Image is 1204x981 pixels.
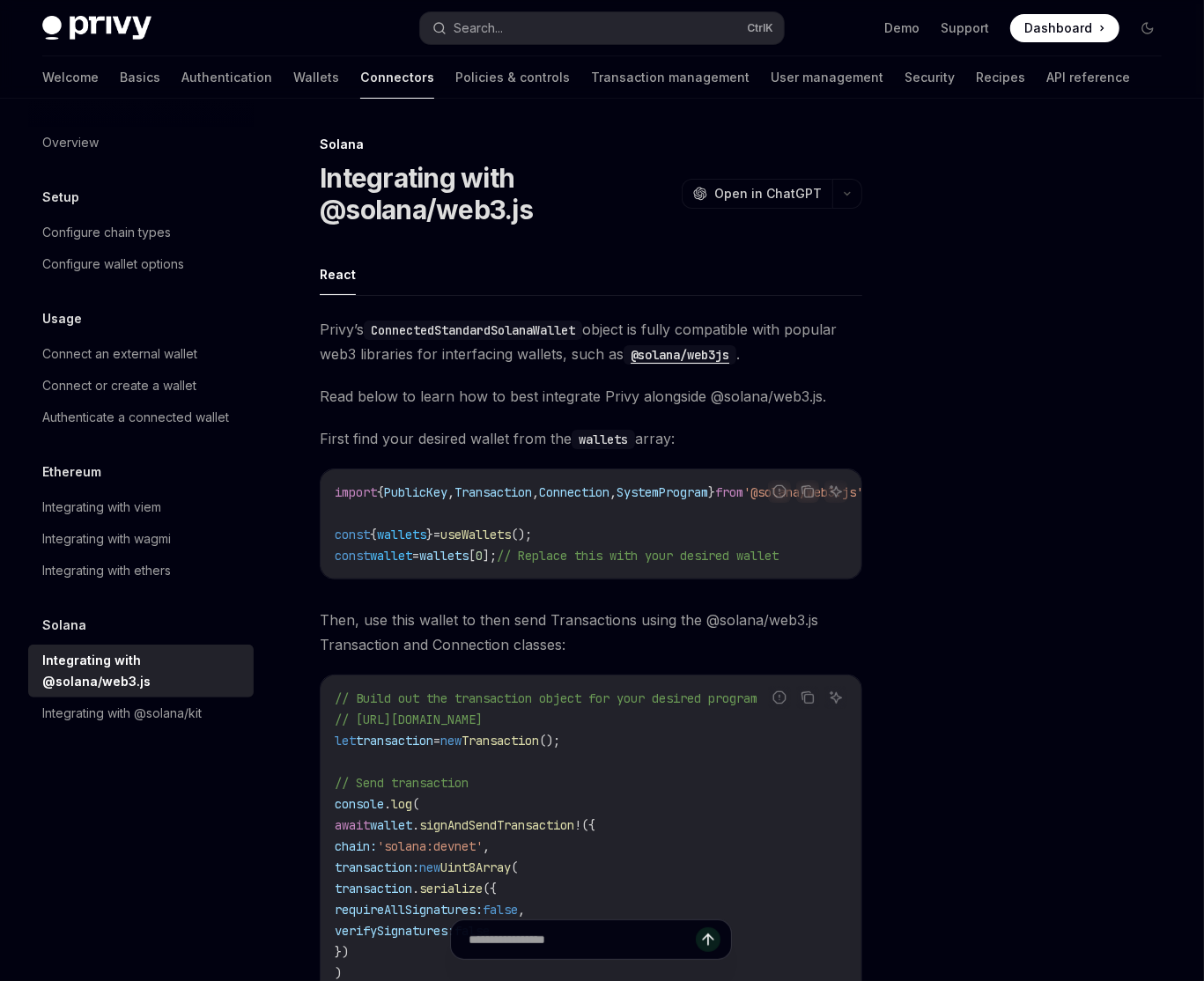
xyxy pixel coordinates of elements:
span: = [433,733,440,749]
button: Toggle dark mode [1134,14,1162,42]
span: Ctrl K [747,21,773,35]
span: import [335,484,377,500]
span: ( [412,796,419,812]
span: '@solana/web3.js' [743,484,863,500]
div: Integrating with wagmi [42,528,171,550]
span: requireAllSignatures: [335,902,483,918]
a: Demo [884,19,920,37]
div: Integrating with viem [42,497,161,518]
span: // [URL][DOMAIN_NAME] [335,712,483,727]
span: 0 [476,548,483,564]
span: const [335,527,370,542]
span: useWallets [440,527,511,542]
span: // Replace this with your desired wallet [497,548,779,564]
a: User management [771,56,883,99]
span: // Send transaction [335,775,469,791]
div: Overview [42,132,99,153]
code: ConnectedStandardSolanaWallet [364,321,582,340]
span: Dashboard [1024,19,1092,37]
span: serialize [419,881,483,896]
span: ({ [483,881,497,896]
a: Wallets [293,56,339,99]
span: await [335,817,370,833]
span: transaction [335,881,412,896]
span: wallet [370,817,412,833]
span: log [391,796,412,812]
h5: Ethereum [42,461,101,483]
button: Ask AI [824,686,847,709]
div: Authenticate a connected wallet [42,407,229,428]
span: PublicKey [384,484,447,500]
img: dark logo [42,16,151,41]
span: ]; [483,548,497,564]
span: (); [539,733,560,749]
span: wallets [377,527,426,542]
span: ({ [581,817,595,833]
a: Dashboard [1010,14,1119,42]
div: Configure chain types [42,222,171,243]
span: chain: [335,838,377,854]
h5: Usage [42,308,82,329]
span: transaction: [335,859,419,875]
span: ( [511,859,518,875]
a: Connect an external wallet [28,338,254,370]
a: Integrating with viem [28,491,254,523]
span: , [447,484,454,500]
a: Configure chain types [28,217,254,248]
a: Transaction management [591,56,750,99]
a: Support [941,19,989,37]
button: Send message [696,927,720,952]
button: Copy the contents from the code block [796,480,819,503]
button: React [320,254,356,295]
div: Connect or create a wallet [42,375,196,396]
a: Overview [28,127,254,159]
span: // Build out the transaction object for your desired program [335,690,757,706]
a: Authenticate a connected wallet [28,402,254,433]
a: Integrating with @solana/kit [28,697,254,729]
button: Report incorrect code [768,686,791,709]
span: (); [511,527,532,542]
span: wallet [370,548,412,564]
span: { [377,484,384,500]
span: First find your desired wallet from the array: [320,426,862,451]
span: [ [469,548,476,564]
a: Integrating with @solana/web3.js [28,645,254,697]
span: , [518,902,525,918]
span: transaction [356,733,433,749]
span: let [335,733,356,749]
h1: Integrating with @solana/web3.js [320,162,675,225]
button: Ask AI [824,480,847,503]
span: wallets [419,548,469,564]
span: Transaction [454,484,532,500]
a: Connect or create a wallet [28,370,254,402]
div: Integrating with @solana/kit [42,703,202,724]
a: API reference [1046,56,1130,99]
span: ! [574,817,581,833]
span: const [335,548,370,564]
div: Solana [320,136,862,153]
span: , [532,484,539,500]
div: Configure wallet options [42,254,184,275]
span: Connection [539,484,609,500]
span: signAndSendTransaction [419,817,574,833]
span: { [370,527,377,542]
a: @solana/web3js [624,345,736,363]
button: Search...CtrlK [420,12,784,44]
button: Copy the contents from the code block [796,686,819,709]
span: . [384,796,391,812]
div: Connect an external wallet [42,343,197,365]
span: } [708,484,715,500]
span: Uint8Array [440,859,511,875]
code: wallets [572,430,635,449]
a: Configure wallet options [28,248,254,280]
a: Integrating with ethers [28,555,254,586]
span: = [412,548,419,564]
span: false [483,902,518,918]
a: Integrating with wagmi [28,523,254,555]
a: Security [905,56,955,99]
button: Report incorrect code [768,480,791,503]
a: Basics [120,56,160,99]
a: Welcome [42,56,99,99]
span: = [433,527,440,542]
span: Transaction [462,733,539,749]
